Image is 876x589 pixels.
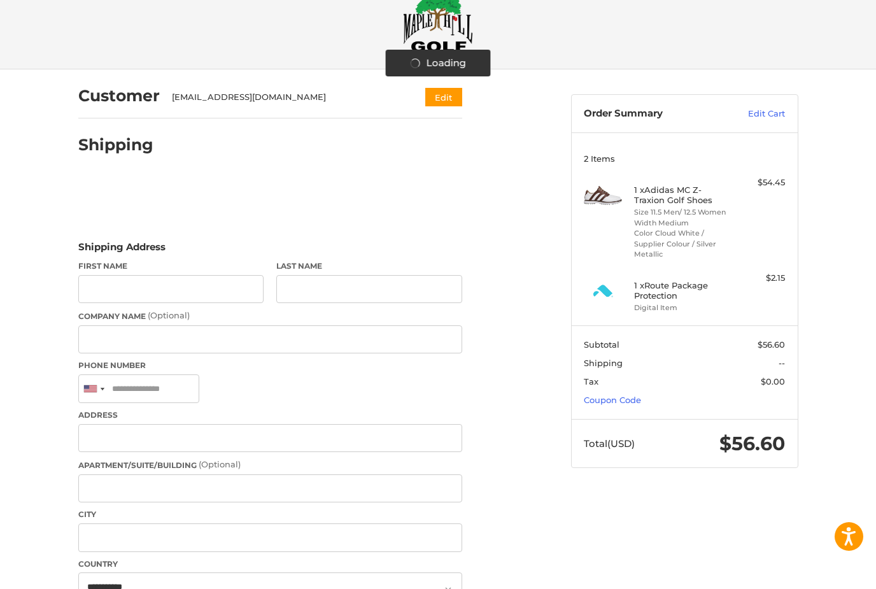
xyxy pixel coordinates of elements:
[78,309,462,322] label: Company Name
[719,432,785,455] span: $56.60
[584,395,641,405] a: Coupon Code
[78,260,264,272] label: First Name
[721,108,785,120] a: Edit Cart
[584,376,598,387] span: Tax
[425,88,462,106] button: Edit
[199,459,241,469] small: (Optional)
[634,185,731,206] h4: 1 x Adidas MC Z-Traxion Golf Shoes
[78,360,462,371] label: Phone Number
[735,176,785,189] div: $54.45
[634,280,731,301] h4: 1 x Route Package Protection
[584,153,785,164] h3: 2 Items
[78,240,166,260] legend: Shipping Address
[78,458,462,471] label: Apartment/Suite/Building
[78,509,462,520] label: City
[148,310,190,320] small: (Optional)
[78,135,153,155] h2: Shipping
[78,86,160,106] h2: Customer
[78,558,462,570] label: Country
[78,409,462,421] label: Address
[426,56,465,71] span: Loading
[761,376,785,387] span: $0.00
[634,228,731,260] li: Color Cloud White / Supplier Colour / Silver Metallic
[172,91,400,104] div: [EMAIL_ADDRESS][DOMAIN_NAME]
[584,437,635,450] span: Total (USD)
[634,207,731,218] li: Size 11.5 Men/ 12.5 Women
[735,272,785,285] div: $2.15
[779,358,785,368] span: --
[276,260,462,272] label: Last Name
[79,375,108,402] div: United States: +1
[584,108,721,120] h3: Order Summary
[634,302,731,313] li: Digital Item
[584,339,619,350] span: Subtotal
[758,339,785,350] span: $56.60
[584,358,623,368] span: Shipping
[634,218,731,229] li: Width Medium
